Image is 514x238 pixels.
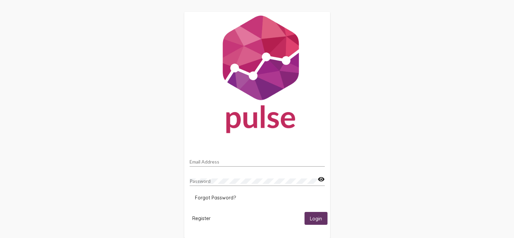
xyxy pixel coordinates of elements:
[190,192,241,204] button: Forgot Password?
[192,215,211,221] span: Register
[187,212,216,224] button: Register
[318,175,325,183] mat-icon: visibility
[304,212,327,224] button: Login
[310,216,322,222] span: Login
[184,12,330,140] img: Pulse For Good Logo
[195,195,236,201] span: Forgot Password?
